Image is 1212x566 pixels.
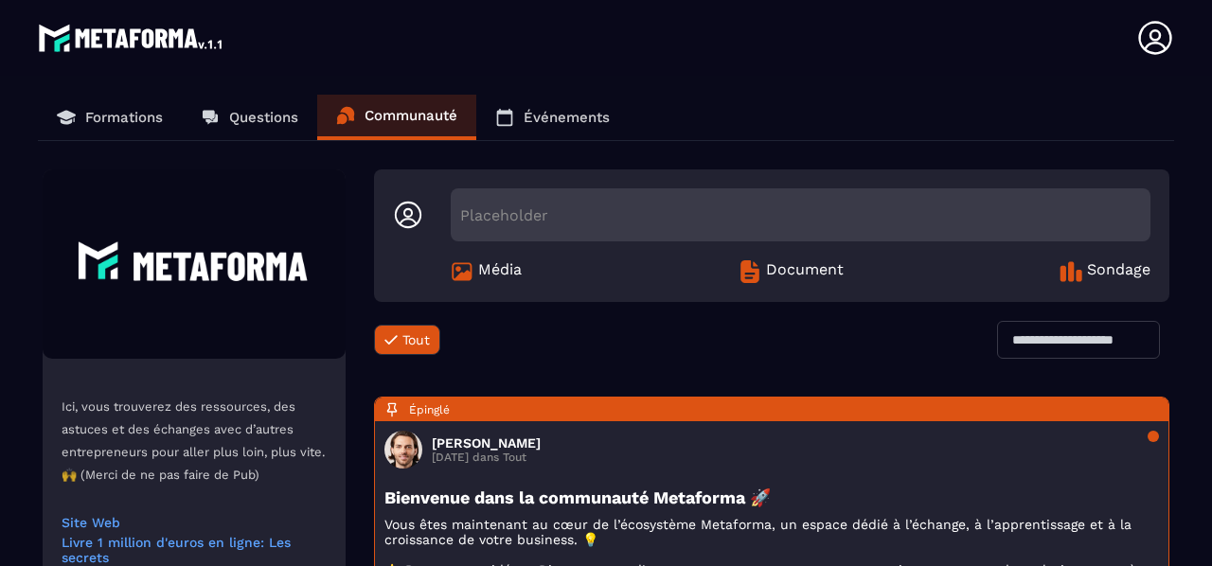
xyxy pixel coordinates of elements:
[38,19,225,57] img: logo
[317,95,476,140] a: Communauté
[451,188,1150,241] div: Placeholder
[524,109,610,126] p: Événements
[432,435,541,451] h3: [PERSON_NAME]
[38,95,182,140] a: Formations
[432,451,541,464] p: [DATE] dans Tout
[182,95,317,140] a: Questions
[85,109,163,126] p: Formations
[62,396,327,486] p: Ici, vous trouverez des ressources, des astuces et des échanges avec d’autres entrepreneurs pour ...
[62,515,327,530] a: Site Web
[62,535,327,565] a: Livre 1 million d'euros en ligne: Les secrets
[409,403,450,416] span: Épinglé
[229,109,298,126] p: Questions
[43,169,346,359] img: Community background
[478,260,522,283] span: Média
[476,95,629,140] a: Événements
[384,487,1159,507] h3: Bienvenue dans la communauté Metaforma 🚀
[365,107,457,124] p: Communauté
[402,332,430,347] span: Tout
[766,260,844,283] span: Document
[1087,260,1150,283] span: Sondage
